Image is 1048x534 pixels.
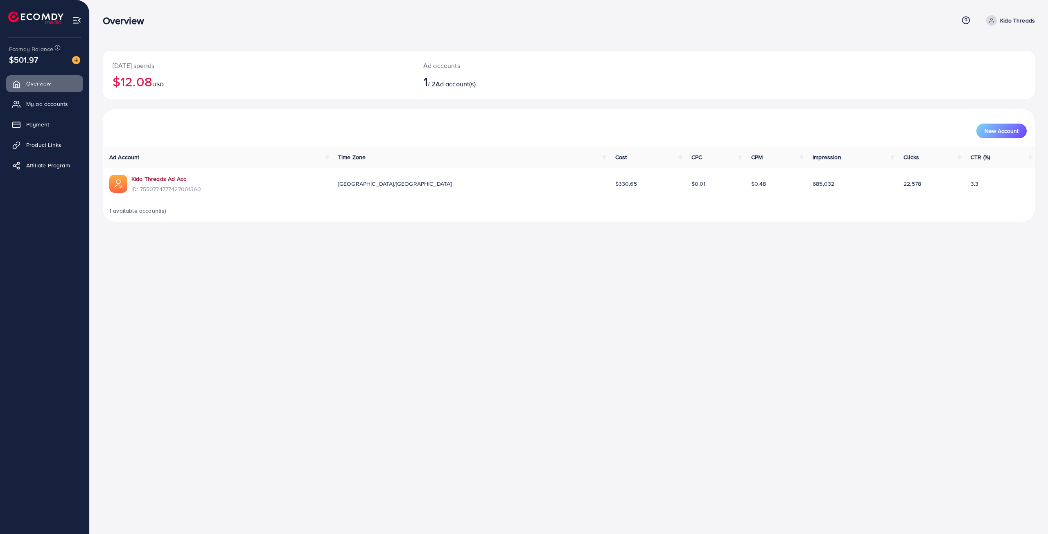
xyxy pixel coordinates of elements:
span: 685,032 [813,180,834,188]
span: 1 [423,72,428,91]
span: Affiliate Program [26,161,70,169]
a: Kido Threads [983,15,1035,26]
span: Payment [26,120,49,128]
button: New Account [976,124,1027,138]
p: Ad accounts [423,61,637,70]
a: Payment [6,116,83,133]
p: Kido Threads [1000,16,1035,25]
h3: Overview [103,15,151,27]
span: CPC [691,153,702,161]
img: image [72,56,80,64]
span: [GEOGRAPHIC_DATA]/[GEOGRAPHIC_DATA] [338,180,452,188]
span: Clicks [903,153,919,161]
span: CPM [751,153,763,161]
span: Ecomdy Balance [9,45,53,53]
a: Product Links [6,137,83,153]
span: USD [152,80,164,88]
span: My ad accounts [26,100,68,108]
span: 22,578 [903,180,921,188]
a: Kido Threads Ad Acc [131,175,186,183]
span: $330.65 [615,180,637,188]
span: $0.48 [751,180,766,188]
span: Ad account(s) [436,79,476,88]
span: Ad Account [109,153,140,161]
span: 3.3 [971,180,978,188]
span: CTR (%) [971,153,990,161]
img: menu [72,16,81,25]
span: Product Links [26,141,61,149]
span: Time Zone [338,153,366,161]
span: Cost [615,153,627,161]
a: Affiliate Program [6,157,83,173]
span: Overview [26,79,51,88]
span: Impression [813,153,841,161]
span: $501.97 [9,54,38,65]
p: [DATE] spends [113,61,404,70]
a: Overview [6,75,83,92]
span: New Account [985,128,1019,134]
img: logo [8,11,63,24]
span: 1 available account(s) [109,207,167,215]
span: $0.01 [691,180,706,188]
span: ID: 7550774777427001360 [131,185,201,193]
h2: / 2 [423,74,637,89]
h2: $12.08 [113,74,404,89]
a: My ad accounts [6,96,83,112]
img: ic-ads-acc.e4c84228.svg [109,175,127,193]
